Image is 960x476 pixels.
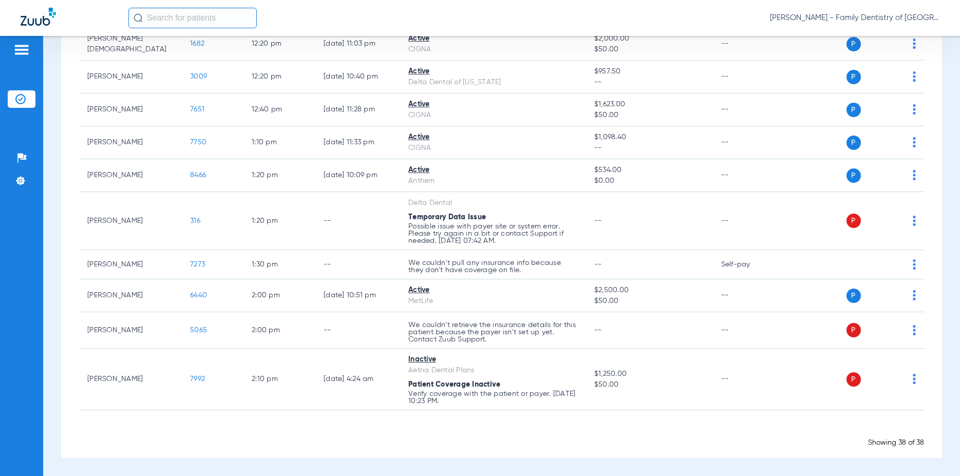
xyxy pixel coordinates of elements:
img: x.svg [890,104,900,115]
span: -- [594,143,705,154]
span: Temporary Data Issue [408,214,486,221]
td: -- [713,93,782,126]
span: -- [594,217,602,224]
span: $2,500.00 [594,285,705,296]
td: -- [713,159,782,192]
span: 6440 [190,292,207,299]
img: Search Icon [134,13,143,23]
td: [PERSON_NAME] [79,93,182,126]
span: -- [594,327,602,334]
span: $1,098.40 [594,132,705,143]
div: Chat Widget [909,427,960,476]
span: 5065 [190,327,207,334]
td: 1:20 PM [243,192,315,250]
td: -- [713,312,782,349]
img: x.svg [890,71,900,82]
td: 12:40 PM [243,93,315,126]
td: 1:20 PM [243,159,315,192]
img: x.svg [890,137,900,147]
div: Delta Dental [408,198,578,208]
span: -- [594,77,705,88]
img: x.svg [890,325,900,335]
span: P [846,37,861,51]
div: Active [408,33,578,44]
p: Verify coverage with the patient or payer. [DATE] 10:23 PM. [408,390,578,405]
img: group-dot-blue.svg [913,259,916,270]
td: -- [713,279,782,312]
div: CIGNA [408,143,578,154]
img: x.svg [890,170,900,180]
td: 2:10 PM [243,349,315,410]
div: Delta Dental of [US_STATE] [408,77,578,88]
td: 2:00 PM [243,312,315,349]
div: CIGNA [408,44,578,55]
span: P [846,323,861,337]
span: $50.00 [594,379,705,390]
img: group-dot-blue.svg [913,71,916,82]
td: Self-pay [713,250,782,279]
span: $534.00 [594,165,705,176]
td: [DATE] 11:03 PM [315,28,400,61]
td: 1:10 PM [243,126,315,159]
img: group-dot-blue.svg [913,325,916,335]
td: -- [713,349,782,410]
img: x.svg [890,259,900,270]
span: [PERSON_NAME] - Family Dentistry of [GEOGRAPHIC_DATA] [770,13,939,23]
span: P [846,168,861,183]
td: [DATE] 4:24 AM [315,349,400,410]
td: [PERSON_NAME] [79,250,182,279]
img: x.svg [890,39,900,49]
p: We couldn’t retrieve the insurance details for this patient because the payer isn’t set up yet. C... [408,321,578,343]
td: [PERSON_NAME] [79,192,182,250]
img: group-dot-blue.svg [913,104,916,115]
span: $1,623.00 [594,99,705,110]
span: 1682 [190,40,204,47]
div: Aetna Dental Plans [408,365,578,376]
span: -- [594,261,602,268]
div: Active [408,66,578,77]
span: $0.00 [594,176,705,186]
span: $50.00 [594,44,705,55]
span: 7750 [190,139,206,146]
img: Zuub Logo [21,8,56,26]
td: [PERSON_NAME] [79,159,182,192]
td: 1:30 PM [243,250,315,279]
p: We couldn’t pull any insurance info because they don’t have coverage on file. [408,259,578,274]
span: P [846,136,861,150]
img: x.svg [890,216,900,226]
td: [PERSON_NAME] [79,279,182,312]
td: -- [315,250,400,279]
img: group-dot-blue.svg [913,216,916,226]
td: [PERSON_NAME][DEMOGRAPHIC_DATA] [79,28,182,61]
div: Active [408,132,578,143]
td: [PERSON_NAME] [79,312,182,349]
span: 7651 [190,106,204,113]
span: P [846,289,861,303]
td: [DATE] 10:09 PM [315,159,400,192]
div: Active [408,165,578,176]
img: group-dot-blue.svg [913,170,916,180]
td: 12:20 PM [243,61,315,93]
span: Patient Coverage Inactive [408,381,500,388]
span: $1,250.00 [594,369,705,379]
img: group-dot-blue.svg [913,137,916,147]
span: P [846,70,861,84]
input: Search for patients [128,8,257,28]
img: group-dot-blue.svg [913,290,916,300]
p: Possible issue with payer site or system error. Please try again in a bit or contact Support if n... [408,223,578,244]
td: 12:20 PM [243,28,315,61]
td: -- [315,192,400,250]
img: group-dot-blue.svg [913,39,916,49]
img: group-dot-blue.svg [913,374,916,384]
div: Inactive [408,354,578,365]
span: 7273 [190,261,205,268]
span: 3009 [190,73,207,80]
span: $2,000.00 [594,33,705,44]
td: -- [713,28,782,61]
div: Active [408,285,578,296]
span: $50.00 [594,296,705,307]
td: [DATE] 11:33 PM [315,126,400,159]
span: P [846,214,861,228]
td: [DATE] 11:28 PM [315,93,400,126]
div: CIGNA [408,110,578,121]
